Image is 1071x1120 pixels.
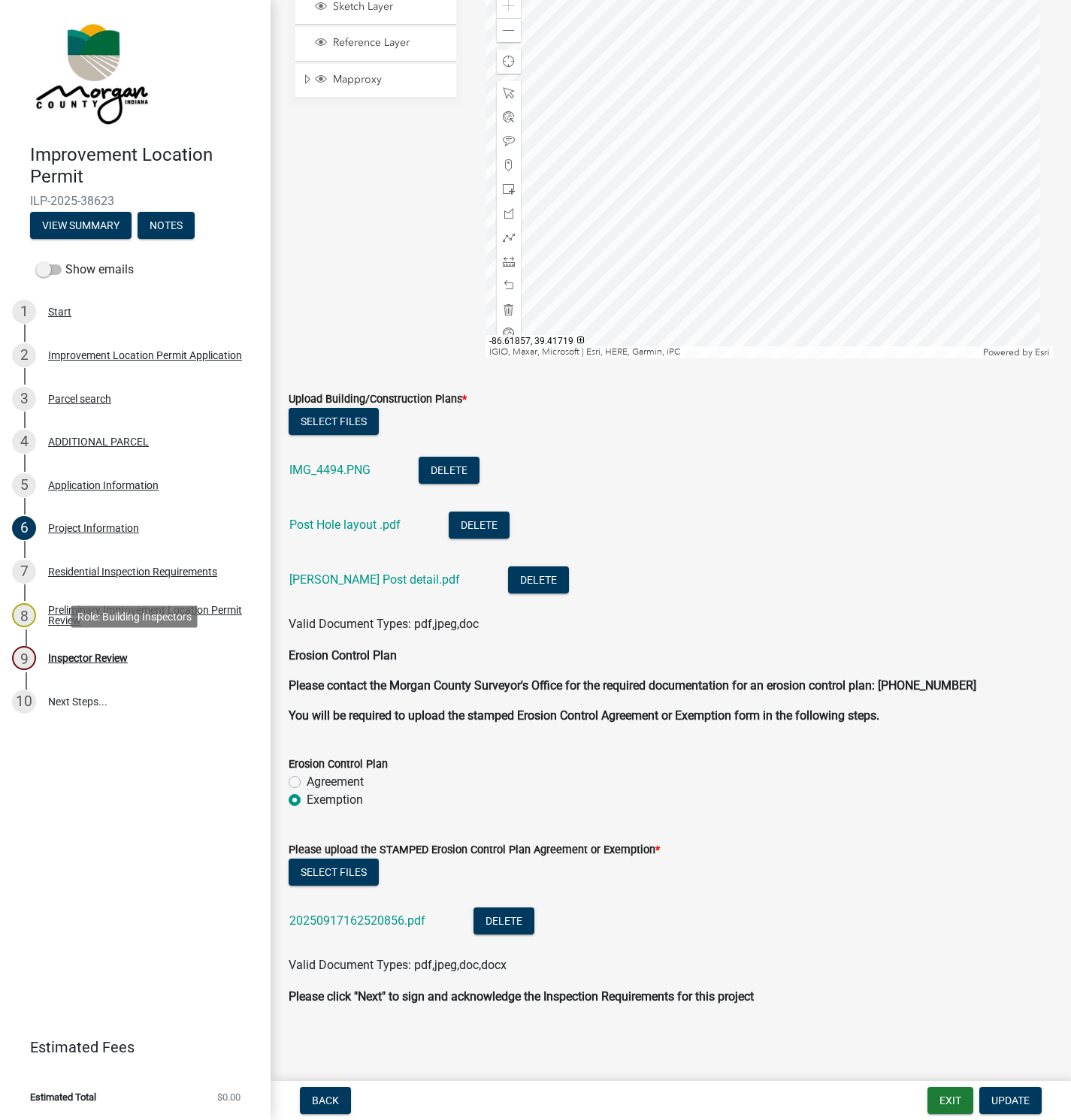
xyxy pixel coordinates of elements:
div: Reference Layer [313,36,451,51]
button: Select files [289,408,379,435]
label: Please upload the STAMPED Erosion Control Plan Agreement or Exemption [289,845,660,856]
span: Update [991,1094,1030,1106]
a: Post Hole layout .pdf [289,518,401,532]
div: Zoom out [497,18,521,42]
wm-modal-confirm: Summary [30,220,132,232]
div: 2 [12,343,36,367]
div: Residential Inspection Requirements [48,566,217,577]
wm-modal-confirm: Delete Document [449,519,510,533]
div: Parcel search [48,394,111,404]
div: Improvement Location Permit Application [48,350,242,361]
div: 9 [12,646,36,670]
a: [PERSON_NAME] Post detail.pdf [289,572,460,587]
div: Start [48,306,71,317]
a: Estimated Fees [12,1032,247,1062]
label: Exemption [307,791,363,809]
button: Notes [138,212,195,239]
li: Mapproxy [295,64,456,98]
div: Application Information [48,480,159,491]
div: 1 [12,300,36,324]
wm-modal-confirm: Delete Document [508,574,569,588]
a: 20250917162520856.pdf [289,913,425,928]
button: Back [300,1087,351,1114]
button: Delete [419,457,480,484]
button: Exit [927,1087,973,1114]
span: Valid Document Types: pdf,jpeg,doc [289,617,479,631]
span: Reference Layer [329,36,451,50]
button: Delete [449,512,510,539]
button: Update [979,1087,1042,1114]
strong: Erosion Control Plan [289,648,397,663]
div: Mapproxy [313,73,451,88]
span: Valid Document Types: pdf,jpeg,doc,docx [289,958,507,972]
div: 8 [12,603,36,627]
span: Mapproxy [329,73,451,86]
wm-modal-confirm: Notes [138,220,195,232]
span: Estimated Total [30,1092,96,1102]
wm-modal-confirm: Delete Document [473,915,534,929]
div: 3 [12,387,36,411]
h4: Improvement Location Permit [30,144,259,188]
div: 7 [12,560,36,584]
a: Esri [1035,347,1049,358]
span: Back [312,1094,339,1106]
div: 6 [12,516,36,540]
label: Agreement [307,773,364,791]
img: Morgan County, Indiana [30,16,151,128]
strong: Please click "Next" to sign and acknowledge the Inspection Requirements for this project [289,989,754,1004]
span: Expand [301,73,313,89]
div: Inspector Review [48,653,128,663]
a: IMG_4494.PNG [289,463,371,477]
wm-modal-confirm: Delete Document [419,464,480,478]
div: Powered by [979,346,1053,358]
div: Preliminary Improvement Location Permit Review [48,605,247,626]
label: Erosion Control Plan [289,759,388,770]
div: Project Information [48,523,139,533]
li: Reference Layer [295,27,456,61]
label: Show emails [36,261,134,279]
strong: Please contact the Morgan County Surveyor's Office for the required documentation for an erosion ... [289,678,976,693]
div: IGIO, Maxar, Microsoft | Esri, HERE, Garmin, iPC [486,346,979,358]
div: 4 [12,430,36,454]
strong: You will be required to upload the stamped Erosion Control Agreement or Exemption form in the fol... [289,708,879,723]
div: Find my location [497,50,521,74]
button: Select files [289,859,379,886]
label: Upload Building/Construction Plans [289,394,467,405]
div: 5 [12,473,36,497]
span: ILP-2025-38623 [30,194,241,208]
div: Role: Building Inspectors [71,605,198,627]
span: $0.00 [217,1092,241,1102]
div: 10 [12,690,36,714]
div: ADDITIONAL PARCEL [48,436,149,447]
button: Delete [508,566,569,593]
button: Delete [473,907,534,934]
button: View Summary [30,212,132,239]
